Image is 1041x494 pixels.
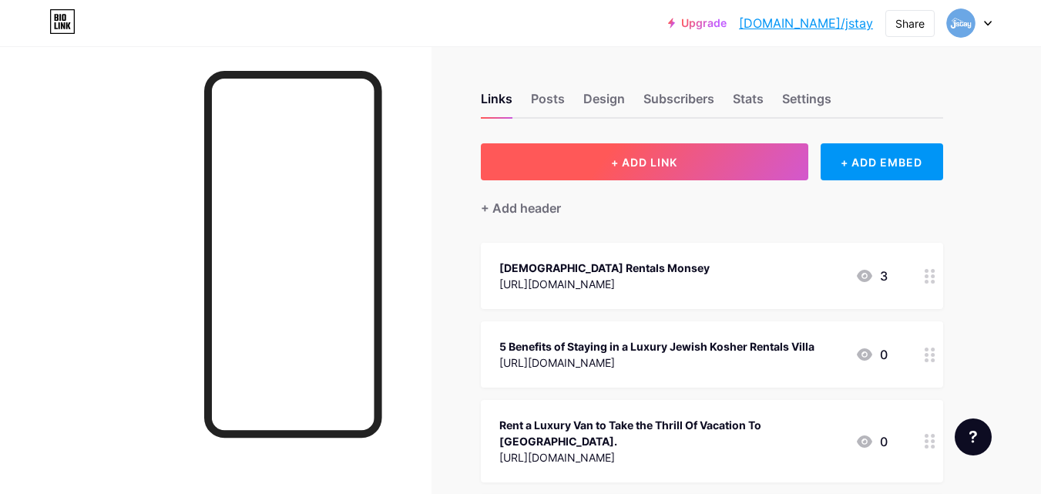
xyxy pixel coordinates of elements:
[855,345,888,364] div: 0
[782,89,831,117] div: Settings
[481,89,512,117] div: Links
[739,14,873,32] a: [DOMAIN_NAME]/jstay
[821,143,943,180] div: + ADD EMBED
[946,8,976,38] img: jstay
[499,338,814,355] div: 5 Benefits of Staying in a Luxury Jewish Kosher Rentals Villa
[481,199,561,217] div: + Add header
[499,260,710,276] div: [DEMOGRAPHIC_DATA] Rentals Monsey
[668,17,727,29] a: Upgrade
[499,449,843,465] div: [URL][DOMAIN_NAME]
[855,432,888,451] div: 0
[855,267,888,285] div: 3
[611,156,677,169] span: + ADD LINK
[499,417,843,449] div: Rent a Luxury Van to Take the Thrill Of Vacation To [GEOGRAPHIC_DATA].
[583,89,625,117] div: Design
[481,143,808,180] button: + ADD LINK
[531,89,565,117] div: Posts
[733,89,764,117] div: Stats
[895,15,925,32] div: Share
[643,89,714,117] div: Subscribers
[499,355,814,371] div: [URL][DOMAIN_NAME]
[499,276,710,292] div: [URL][DOMAIN_NAME]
